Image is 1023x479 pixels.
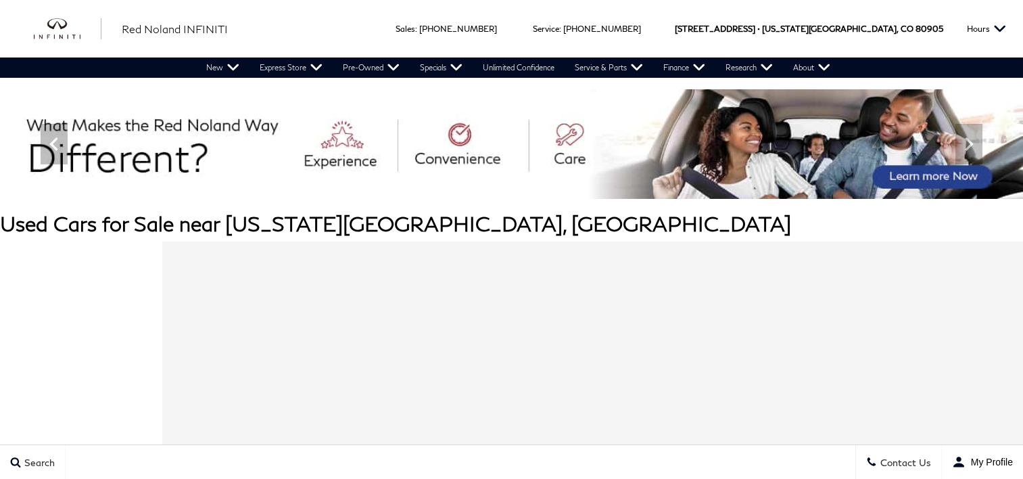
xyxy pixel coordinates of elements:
[559,24,561,34] span: :
[410,58,473,78] a: Specials
[21,457,55,468] span: Search
[196,58,249,78] a: New
[396,24,415,34] span: Sales
[783,58,840,78] a: About
[563,24,641,34] a: [PHONE_NUMBER]
[473,58,565,78] a: Unlimited Confidence
[533,24,559,34] span: Service
[122,21,228,37] a: Red Noland INFINITI
[415,24,417,34] span: :
[196,58,840,78] nav: Main Navigation
[675,24,943,34] a: [STREET_ADDRESS] • [US_STATE][GEOGRAPHIC_DATA], CO 80905
[34,18,101,40] a: infiniti
[333,58,410,78] a: Pre-Owned
[249,58,333,78] a: Express Store
[34,18,101,40] img: INFINITI
[653,58,715,78] a: Finance
[942,445,1023,479] button: user-profile-menu
[122,22,228,35] span: Red Noland INFINITI
[565,58,653,78] a: Service & Parts
[419,24,497,34] a: [PHONE_NUMBER]
[966,457,1013,467] span: My Profile
[715,58,783,78] a: Research
[877,457,931,468] span: Contact Us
